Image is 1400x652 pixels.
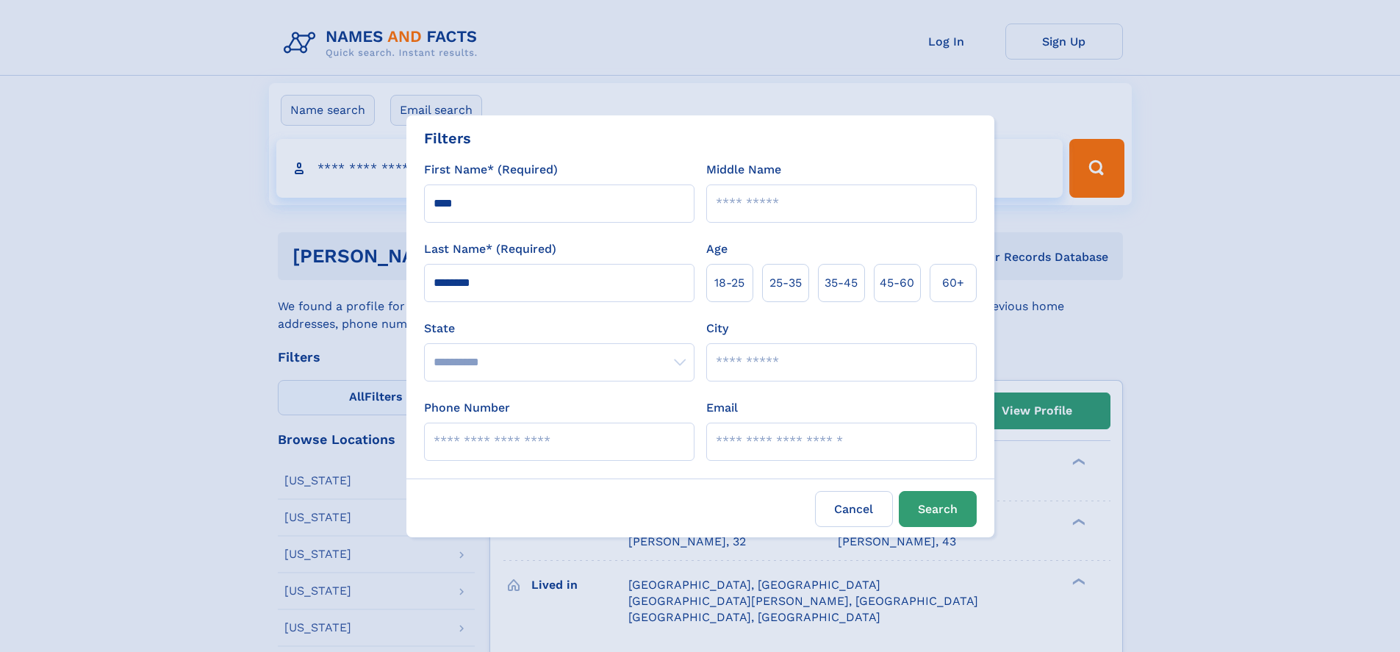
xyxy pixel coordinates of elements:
label: Email [706,399,738,417]
label: City [706,320,728,337]
span: 18‑25 [714,274,744,292]
span: 45‑60 [880,274,914,292]
label: Middle Name [706,161,781,179]
label: Age [706,240,728,258]
button: Search [899,491,977,527]
label: Last Name* (Required) [424,240,556,258]
label: First Name* (Required) [424,161,558,179]
label: State [424,320,694,337]
div: Filters [424,127,471,149]
span: 35‑45 [825,274,858,292]
span: 60+ [942,274,964,292]
span: 25‑35 [769,274,802,292]
label: Cancel [815,491,893,527]
label: Phone Number [424,399,510,417]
